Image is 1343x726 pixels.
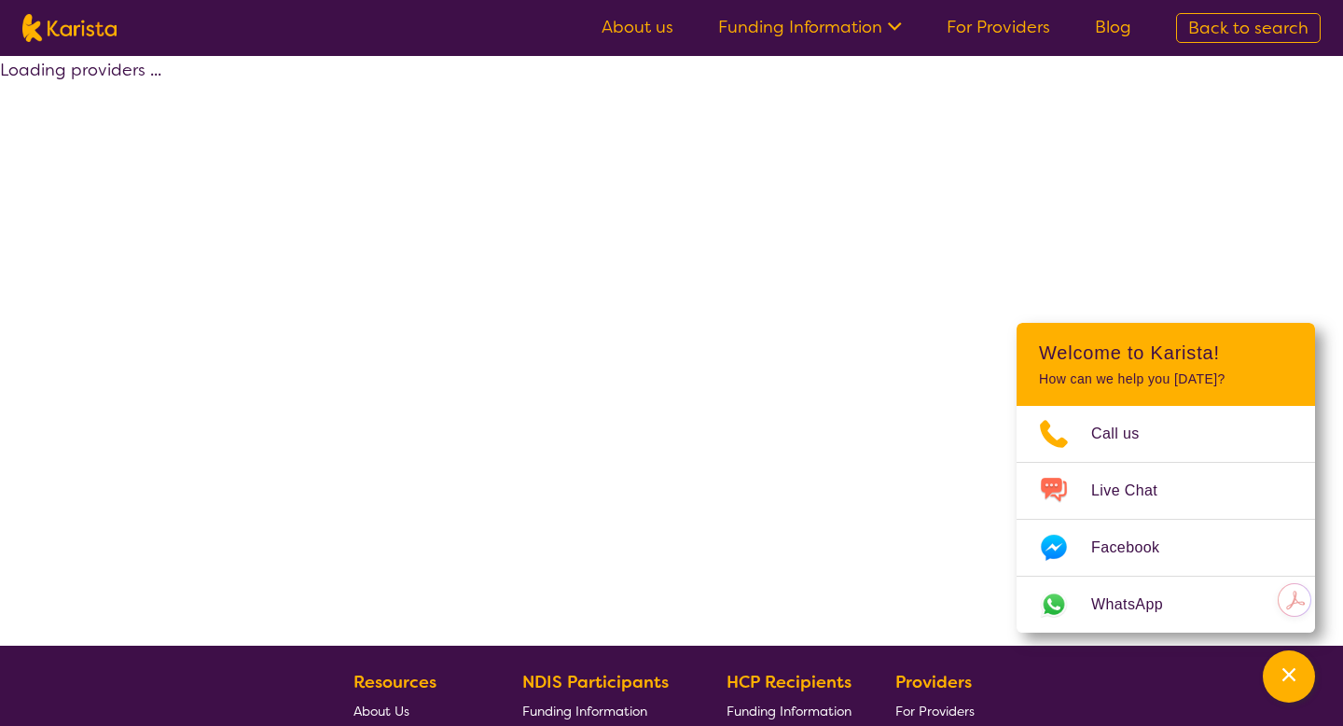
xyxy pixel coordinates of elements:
span: WhatsApp [1091,591,1185,619]
ul: Choose channel [1017,406,1315,633]
a: Web link opens in a new tab. [1017,577,1315,633]
a: For Providers [895,696,982,725]
a: Funding Information [718,16,902,38]
a: About Us [353,696,478,725]
img: Karista logo [22,14,117,42]
span: About Us [353,703,409,719]
b: Providers [895,671,972,693]
span: Funding Information [727,703,851,719]
button: Channel Menu [1263,650,1315,703]
span: Call us [1091,420,1162,448]
div: Channel Menu [1017,323,1315,633]
h2: Welcome to Karista! [1039,342,1293,364]
a: Blog [1095,16,1131,38]
b: NDIS Participants [522,671,669,693]
p: How can we help you [DATE]? [1039,371,1293,387]
span: Live Chat [1091,477,1180,505]
span: Facebook [1091,534,1182,562]
a: About us [602,16,673,38]
a: Funding Information [522,696,683,725]
span: Back to search [1188,17,1308,39]
b: Resources [353,671,436,693]
b: HCP Recipients [727,671,851,693]
a: Back to search [1176,13,1321,43]
span: For Providers [895,703,975,719]
a: For Providers [947,16,1050,38]
span: Funding Information [522,703,647,719]
a: Funding Information [727,696,851,725]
